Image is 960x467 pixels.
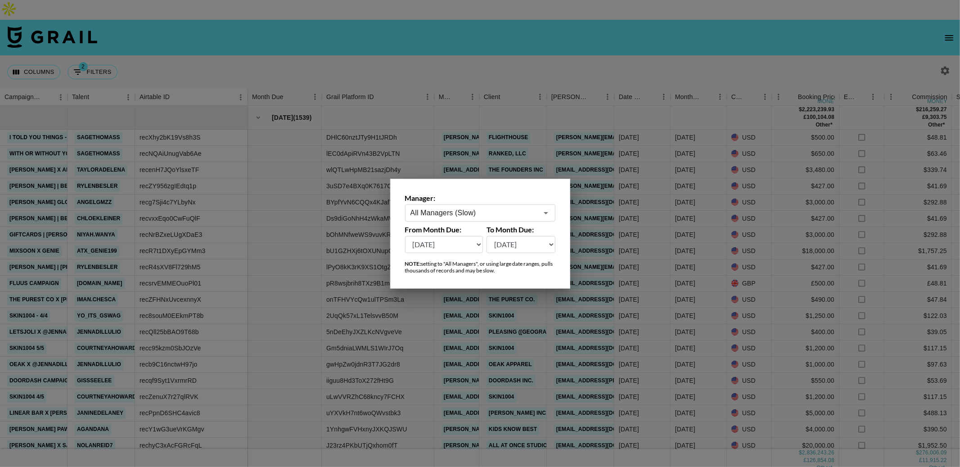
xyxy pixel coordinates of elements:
strong: NOTE: [405,260,421,267]
label: To Month Due: [487,225,555,234]
button: Open [540,207,552,219]
div: setting to "All Managers", or using large date ranges, pulls thousands of records and may be slow. [405,260,555,274]
label: Manager: [405,194,555,203]
label: From Month Due: [405,225,483,234]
